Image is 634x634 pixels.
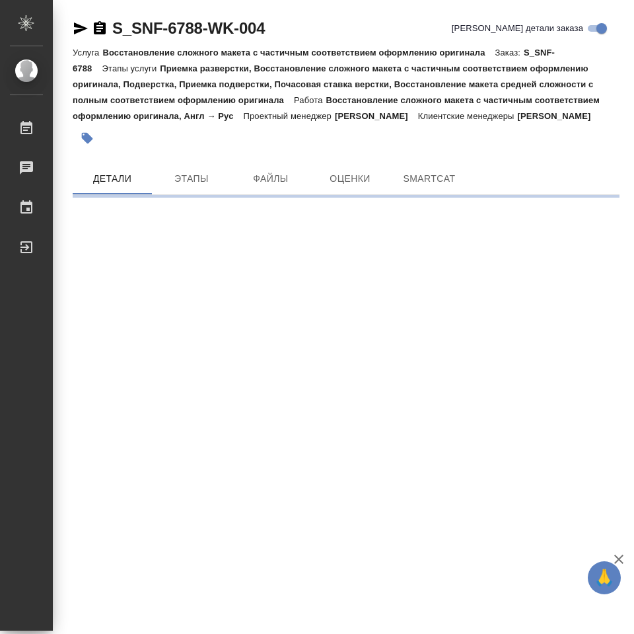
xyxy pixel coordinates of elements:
a: S_SNF-6788-WK-004 [112,19,265,37]
span: Файлы [239,171,302,187]
p: Восстановление сложного макета с частичным соответствием оформлению оригинала, Англ → Рус [73,95,600,121]
p: Заказ: [495,48,524,58]
button: 🙏 [588,561,621,594]
span: 🙏 [593,564,616,592]
span: SmartCat [398,171,461,187]
button: Скопировать ссылку для ЯМессенджера [73,20,88,36]
button: Добавить тэг [73,124,102,153]
p: Клиентские менеджеры [418,111,518,121]
span: Этапы [160,171,223,187]
p: Приемка разверстки, Восстановление сложного макета с частичным соответствием оформлению оригинала... [73,63,593,105]
p: Проектный менеджер [244,111,335,121]
p: Работа [294,95,326,105]
p: Восстановление сложного макета с частичным соответствием оформлению оригинала [102,48,495,58]
span: [PERSON_NAME] детали заказа [452,22,583,35]
button: Скопировать ссылку [92,20,108,36]
p: Услуга [73,48,102,58]
span: Детали [81,171,144,187]
p: [PERSON_NAME] [335,111,418,121]
p: Этапы услуги [102,63,160,73]
span: Оценки [318,171,382,187]
p: [PERSON_NAME] [518,111,601,121]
